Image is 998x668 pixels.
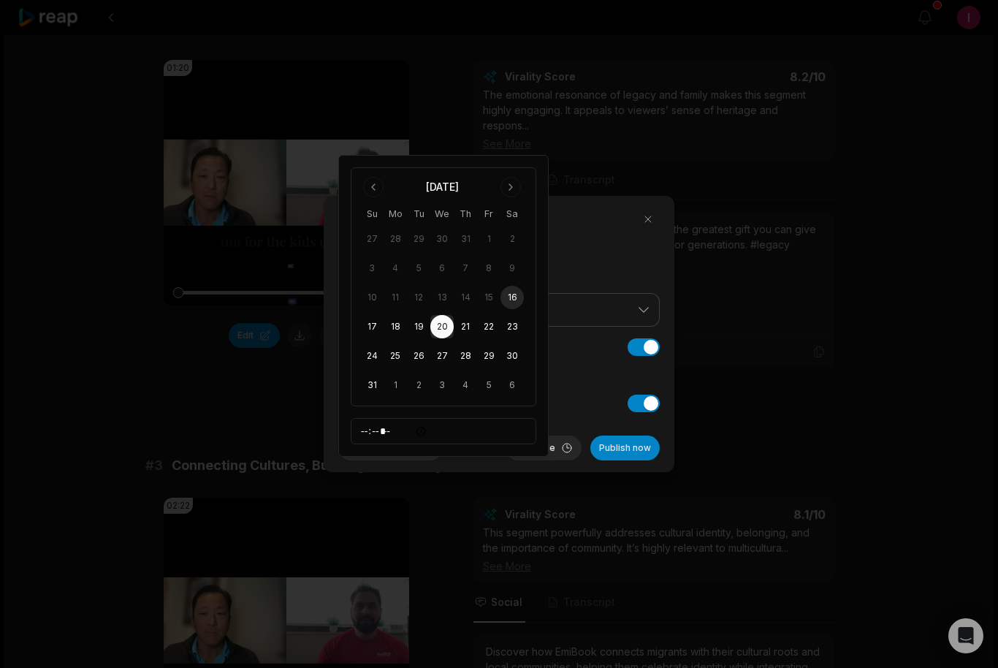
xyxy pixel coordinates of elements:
button: 24 [360,344,384,368]
th: Thursday [454,206,477,221]
button: 29 [477,344,500,368]
button: 25 [384,344,407,368]
th: Tuesday [407,206,430,221]
button: 28 [454,344,477,368]
div: [DATE] [426,180,459,194]
button: 21 [454,315,477,338]
button: Go to next month [500,177,521,197]
button: Go to previous month [363,177,384,197]
button: 6 [500,373,524,397]
button: 19 [407,315,430,338]
button: 30 [500,344,524,368]
button: 27 [430,344,454,368]
button: 26 [407,344,430,368]
button: 4 [454,373,477,397]
button: 2 [407,373,430,397]
button: 31 [360,373,384,397]
button: 3 [430,373,454,397]
button: 18 [384,315,407,338]
th: Sunday [360,206,384,221]
th: Friday [477,206,500,221]
th: Monday [384,206,407,221]
button: 20 [430,315,454,338]
button: 23 [500,315,524,338]
button: Publish now [590,436,660,460]
th: Wednesday [430,206,454,221]
button: 22 [477,315,500,338]
button: 16 [500,286,524,309]
button: 1 [384,373,407,397]
button: 5 [477,373,500,397]
button: 17 [360,315,384,338]
th: Saturday [500,206,524,221]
